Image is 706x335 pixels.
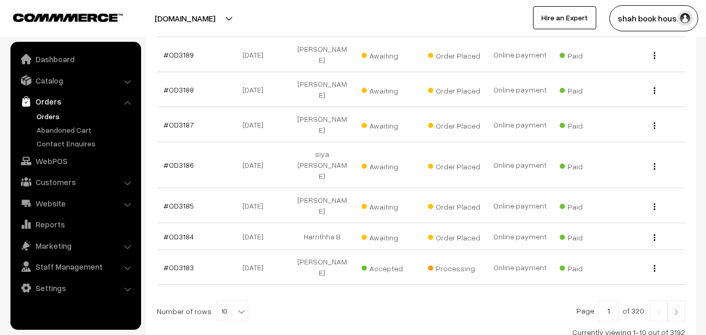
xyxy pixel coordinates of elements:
[428,229,480,243] span: Order Placed
[362,158,414,172] span: Awaiting
[13,14,123,21] img: COMMMERCE
[654,122,655,129] img: Menu
[362,48,414,61] span: Awaiting
[34,138,137,149] a: Contact Enquires
[487,250,553,285] td: Online payment
[362,83,414,96] span: Awaiting
[13,50,137,68] a: Dashboard
[560,229,612,243] span: Paid
[13,10,105,23] a: COMMMERCE
[164,232,194,241] a: #OD3184
[654,163,655,170] img: Menu
[487,37,553,72] td: Online payment
[164,160,194,169] a: #OD3186
[289,37,355,72] td: [PERSON_NAME]
[560,158,612,172] span: Paid
[533,6,596,29] a: Hire an Expert
[428,83,480,96] span: Order Placed
[672,309,681,315] img: Right
[428,199,480,212] span: Order Placed
[560,199,612,212] span: Paid
[609,5,698,31] button: shah book hous…
[428,158,480,172] span: Order Placed
[677,10,693,26] img: user
[217,301,248,321] span: 10
[34,124,137,135] a: Abandoned Cart
[289,72,355,107] td: [PERSON_NAME]
[487,188,553,223] td: Online payment
[164,85,194,94] a: #OD3188
[223,188,289,223] td: [DATE]
[654,52,655,59] img: Menu
[289,223,355,250] td: Harrithha B
[223,250,289,285] td: [DATE]
[13,71,137,90] a: Catalog
[223,37,289,72] td: [DATE]
[560,48,612,61] span: Paid
[13,215,137,234] a: Reports
[487,142,553,188] td: Online payment
[164,201,194,210] a: #OD3185
[13,194,137,213] a: Website
[560,83,612,96] span: Paid
[654,203,655,210] img: Menu
[217,301,248,322] span: 10
[164,263,194,272] a: #OD3183
[622,306,644,315] span: of 320
[13,152,137,170] a: WebPOS
[654,309,663,315] img: Left
[362,229,414,243] span: Awaiting
[428,48,480,61] span: Order Placed
[428,118,480,131] span: Order Placed
[118,5,252,31] button: [DOMAIN_NAME]
[654,234,655,241] img: Menu
[576,306,594,315] span: Page
[34,111,137,122] a: Orders
[289,250,355,285] td: [PERSON_NAME]
[13,92,137,111] a: Orders
[164,50,194,59] a: #OD3189
[223,107,289,142] td: [DATE]
[13,257,137,276] a: Staff Management
[487,223,553,250] td: Online payment
[654,87,655,94] img: Menu
[428,260,480,274] span: Processing
[362,118,414,131] span: Awaiting
[164,120,194,129] a: #OD3187
[362,199,414,212] span: Awaiting
[362,260,414,274] span: Accepted
[487,72,553,107] td: Online payment
[560,260,612,274] span: Paid
[289,142,355,188] td: siya [PERSON_NAME]
[13,279,137,297] a: Settings
[289,188,355,223] td: [PERSON_NAME]
[13,236,137,255] a: Marketing
[487,107,553,142] td: Online payment
[289,107,355,142] td: [PERSON_NAME]
[223,142,289,188] td: [DATE]
[223,72,289,107] td: [DATE]
[223,223,289,250] td: [DATE]
[560,118,612,131] span: Paid
[13,172,137,191] a: Customers
[157,306,212,317] span: Number of rows
[654,265,655,272] img: Menu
